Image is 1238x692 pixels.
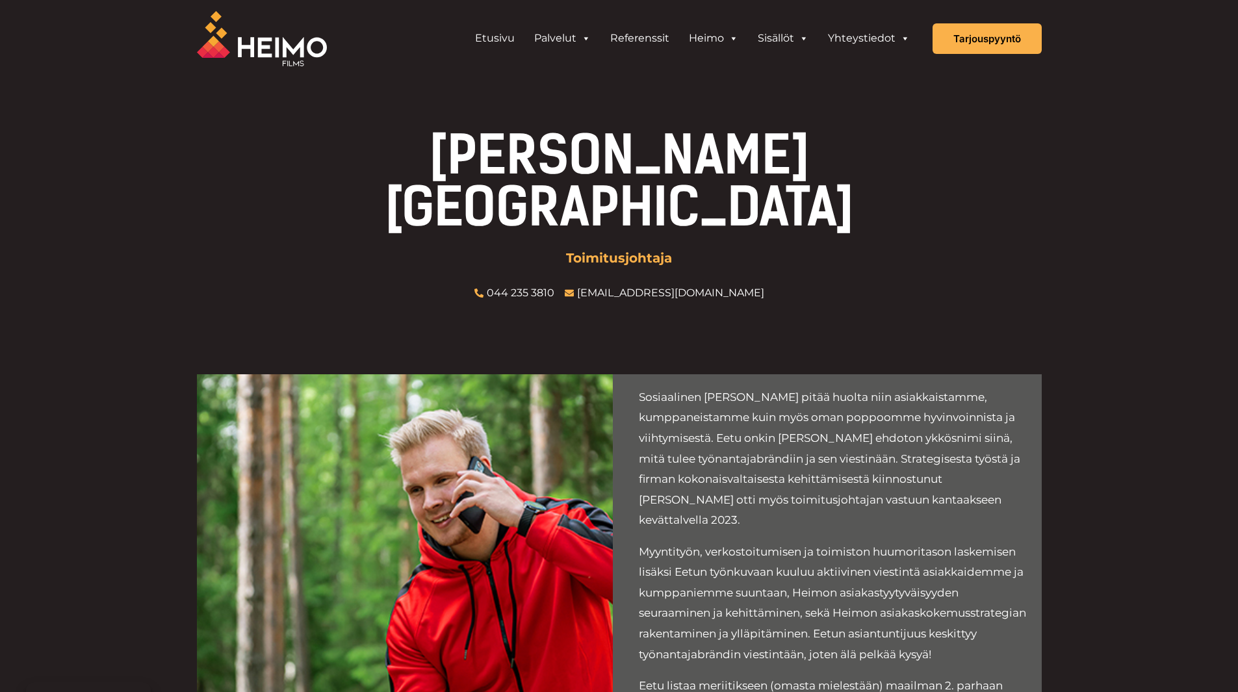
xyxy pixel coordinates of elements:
a: 044 235 3810 [487,287,554,299]
a: Etusivu [465,25,524,51]
img: Heimo Filmsin logo [197,11,327,66]
span: Toimitusjohtaja [566,246,672,270]
a: Heimo [679,25,748,51]
a: [EMAIL_ADDRESS][DOMAIN_NAME] [577,287,764,299]
aside: Header Widget 1 [459,25,926,51]
a: Palvelut [524,25,600,51]
p: Sosiaalinen [PERSON_NAME] pitää huolta niin asiakkaistamme, kumppaneistamme kuin myös oman poppoo... [639,387,1029,531]
a: Tarjouspyyntö [933,23,1042,54]
a: Yhteystiedot [818,25,920,51]
p: Myyntityön, verkostoitumisen ja toimiston huumoritason laskemisen lisäksi Eetun työnkuvaan kuuluu... [639,542,1029,665]
a: Referenssit [600,25,679,51]
h1: [PERSON_NAME][GEOGRAPHIC_DATA] [197,129,1042,233]
a: Sisällöt [748,25,818,51]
